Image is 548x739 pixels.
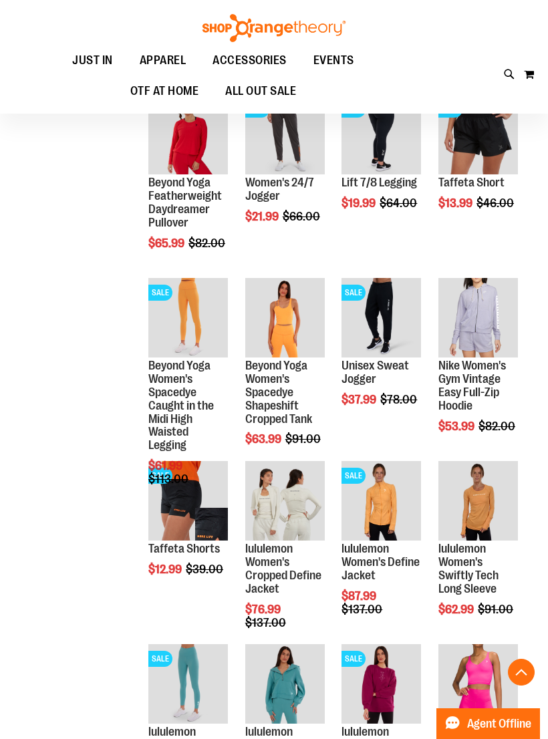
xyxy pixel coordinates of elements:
[245,95,325,174] img: Product image for 24/7 Jogger
[432,271,525,466] div: product
[341,285,366,301] span: SALE
[438,603,476,616] span: $62.99
[341,461,421,543] a: Product image for lululemon Define JacketSALE
[335,454,428,649] div: product
[148,278,228,357] img: Product image for Beyond Yoga Womens Spacedye Caught in the Midi High Waisted Legging
[476,196,516,210] span: $46.00
[72,45,113,76] span: JUST IN
[245,644,325,724] img: Product image for lululemon Womens Scuba Oversized Half Zip
[341,651,366,667] span: SALE
[245,359,312,425] a: Beyond Yoga Women's Spacedye Shapeshift Cropped Tank
[245,603,283,616] span: $76.99
[148,563,184,576] span: $12.99
[438,644,518,726] a: Product image for lululemon Womens Align Tank
[438,359,506,412] a: Nike Women's Gym Vintage Easy Full-Zip Hoodie
[142,88,235,283] div: product
[239,88,331,257] div: product
[313,45,354,76] span: EVENTS
[335,88,428,244] div: product
[478,420,517,433] span: $82.00
[245,616,288,629] span: $137.00
[239,454,331,663] div: product
[438,278,518,357] img: Product image for Nike Gym Vintage Easy Full Zip Hoodie
[148,644,228,724] img: Product image for lululemon Womens Wunder Train High-Rise Tight 25in
[188,237,227,250] span: $82.00
[245,176,314,202] a: Women's 24/7 Jogger
[438,461,518,543] a: Product image for lululemon Swiftly Tech Long Sleeve
[380,196,419,210] span: $64.00
[341,278,421,359] a: Product image for Unisex Sweat JoggerSALE
[341,468,366,484] span: SALE
[438,95,518,174] img: Main Image of Taffeta Short
[432,88,525,244] div: product
[380,393,419,406] span: $78.00
[245,278,325,359] a: Product image for Beyond Yoga Womens Spacedye Shapeshift Cropped Tank
[245,461,325,541] img: Product image for lululemon Define Jacket Cropped
[341,176,417,189] a: Lift 7/8 Legging
[478,603,515,616] span: $91.00
[148,644,228,726] a: Product image for lululemon Womens Wunder Train High-Rise Tight 25inSALE
[283,210,322,223] span: $66.00
[341,95,421,176] a: 2024 October Lift 7/8 LeggingSALE
[142,454,235,610] div: product
[438,278,518,359] a: Product image for Nike Gym Vintage Easy Full Zip Hoodie
[148,176,222,229] a: Beyond Yoga Featherweight Daydreamer Pullover
[245,432,283,446] span: $63.99
[148,359,214,452] a: Beyond Yoga Women's Spacedye Caught in the Midi High Waisted Legging
[438,644,518,724] img: Product image for lululemon Womens Align Tank
[438,196,474,210] span: $13.99
[341,542,420,582] a: lululemon Women's Define Jacket
[140,45,186,76] span: APPAREL
[341,603,384,616] span: $137.00
[341,359,409,386] a: Unisex Sweat Jogger
[245,542,321,595] a: lululemon Women's Cropped Define Jacket
[239,271,331,480] div: product
[341,644,421,726] a: Product image for lululemon Womens Perfectly Oversized CrewSALE
[438,420,476,433] span: $53.99
[508,659,535,686] button: Back To Top
[341,644,421,724] img: Product image for lululemon Womens Perfectly Oversized Crew
[148,237,186,250] span: $65.99
[245,95,325,176] a: Product image for 24/7 JoggerSALE
[341,95,421,174] img: 2024 October Lift 7/8 Legging
[148,472,190,486] span: $113.00
[438,95,518,176] a: Main Image of Taffeta ShortSALE
[245,210,281,223] span: $21.99
[186,563,225,576] span: $39.00
[245,461,325,543] a: Product image for lululemon Define Jacket Cropped
[245,278,325,357] img: Product image for Beyond Yoga Womens Spacedye Shapeshift Cropped Tank
[213,45,287,76] span: ACCESSORIES
[148,95,228,176] a: Product image for Beyond Yoga Featherweight Daydreamer Pullover
[467,718,531,730] span: Agent Offline
[438,461,518,541] img: Product image for lululemon Swiftly Tech Long Sleeve
[148,461,228,543] a: Product image for Camo Tafetta ShortsSALE
[225,76,296,106] span: ALL OUT SALE
[130,76,199,106] span: OTF AT HOME
[148,278,228,359] a: Product image for Beyond Yoga Womens Spacedye Caught in the Midi High Waisted LeggingSALE
[341,461,421,541] img: Product image for lululemon Define Jacket
[285,432,323,446] span: $91.00
[341,589,378,603] span: $87.99
[335,271,428,440] div: product
[148,651,172,667] span: SALE
[436,708,540,739] button: Agent Offline
[438,542,499,595] a: lululemon Women's Swiftly Tech Long Sleeve
[148,459,184,472] span: $61.99
[148,461,228,541] img: Product image for Camo Tafetta Shorts
[148,95,228,174] img: Product image for Beyond Yoga Featherweight Daydreamer Pullover
[341,278,421,357] img: Product image for Unisex Sweat Jogger
[245,644,325,726] a: Product image for lululemon Womens Scuba Oversized Half Zip
[341,196,378,210] span: $19.99
[148,285,172,301] span: SALE
[341,393,378,406] span: $37.99
[200,14,348,42] img: Shop Orangetheory
[432,454,525,649] div: product
[148,542,220,555] a: Taffeta Shorts
[142,271,235,519] div: product
[438,176,505,189] a: Taffeta Short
